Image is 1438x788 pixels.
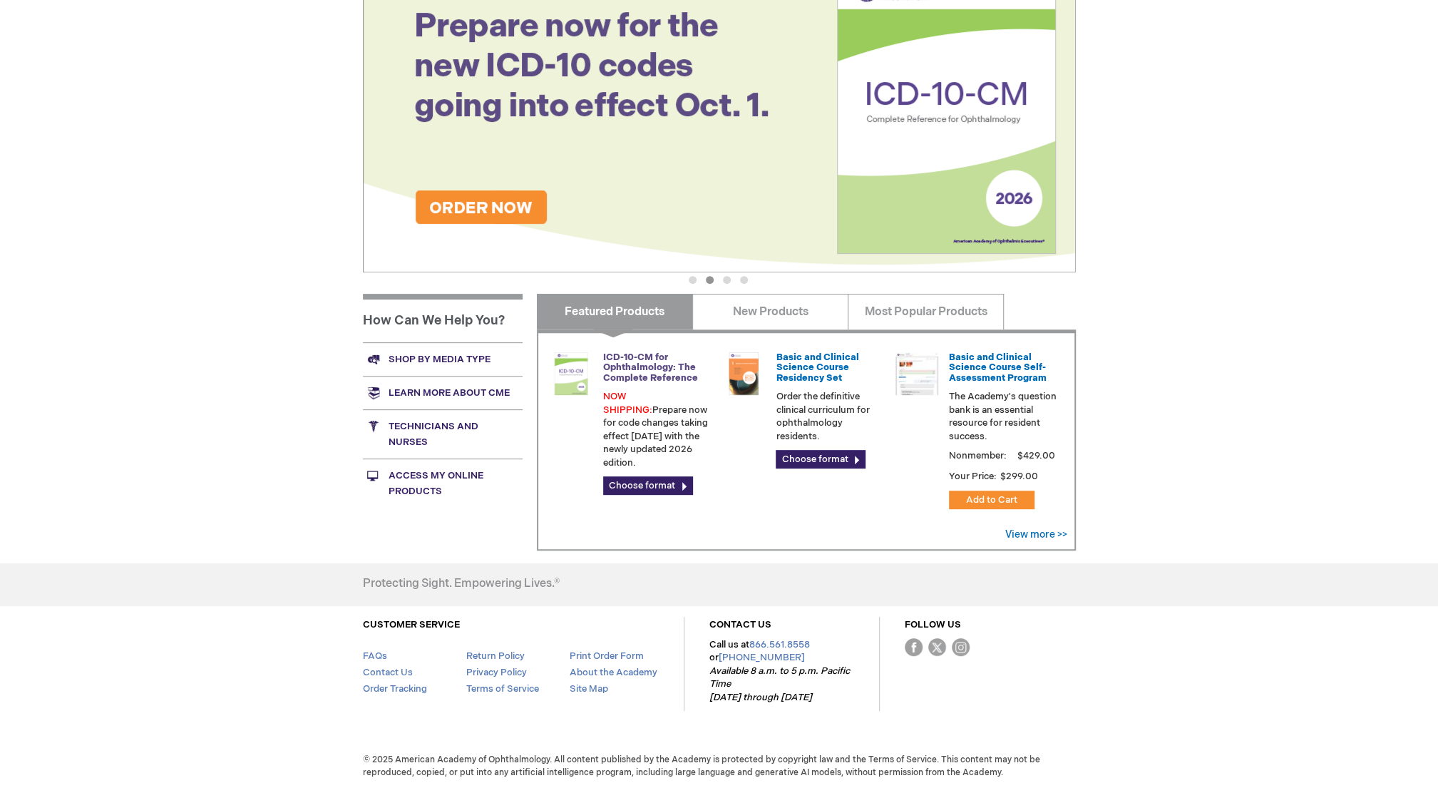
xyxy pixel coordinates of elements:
p: Call us at or [709,638,854,705]
a: About the Academy [569,667,657,678]
a: View more >> [1005,528,1067,541]
span: Add to Cart [966,494,1017,506]
a: Basic and Clinical Science Course Self-Assessment Program [949,352,1047,384]
a: Privacy Policy [466,667,526,678]
a: Basic and Clinical Science Course Residency Set [776,352,858,384]
strong: Your Price: [949,471,997,482]
img: bcscself_20.jpg [895,352,938,395]
button: 2 of 4 [706,276,714,284]
font: NOW SHIPPING: [603,391,652,416]
a: Print Order Form [569,650,643,662]
a: Order Tracking [363,683,427,695]
button: 4 of 4 [740,276,748,284]
a: FOLLOW US [905,619,961,630]
a: 866.561.8558 [749,639,810,650]
a: Contact Us [363,667,413,678]
a: [PHONE_NUMBER] [719,652,805,663]
a: Terms of Service [466,683,538,695]
img: Facebook [905,638,923,656]
img: instagram [952,638,970,656]
button: Add to Cart [949,491,1034,509]
a: Choose format [603,476,693,495]
h4: Protecting Sight. Empowering Lives.® [363,578,560,590]
a: Technicians and nurses [363,409,523,459]
a: Choose format [776,450,866,469]
p: Order the definitive clinical curriculum for ophthalmology residents. [776,390,884,443]
a: FAQs [363,650,387,662]
img: Twitter [928,638,946,656]
a: CONTACT US [709,619,771,630]
em: Available 8 a.m. to 5 p.m. Pacific Time [DATE] through [DATE] [709,665,850,703]
a: Learn more about CME [363,376,523,409]
span: © 2025 American Academy of Ophthalmology. All content published by the Academy is protected by co... [352,754,1087,778]
a: Most Popular Products [848,294,1004,329]
a: New Products [692,294,848,329]
a: Shop by media type [363,342,523,376]
strong: Nonmember: [949,447,1007,465]
button: 3 of 4 [723,276,731,284]
a: Return Policy [466,650,524,662]
a: Access My Online Products [363,459,523,508]
span: $429.00 [1015,450,1057,461]
p: Prepare now for code changes taking effect [DATE] with the newly updated 2026 edition. [603,390,712,469]
a: Site Map [569,683,607,695]
button: 1 of 4 [689,276,697,284]
a: Featured Products [537,294,693,329]
img: 0120008u_42.png [550,352,592,395]
a: CUSTOMER SERVICE [363,619,460,630]
h1: How Can We Help You? [363,294,523,342]
p: The Academy's question bank is an essential resource for resident success. [949,390,1057,443]
img: 02850963u_47.png [722,352,765,395]
a: ICD-10-CM for Ophthalmology: The Complete Reference [603,352,698,384]
span: $299.00 [999,471,1040,482]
